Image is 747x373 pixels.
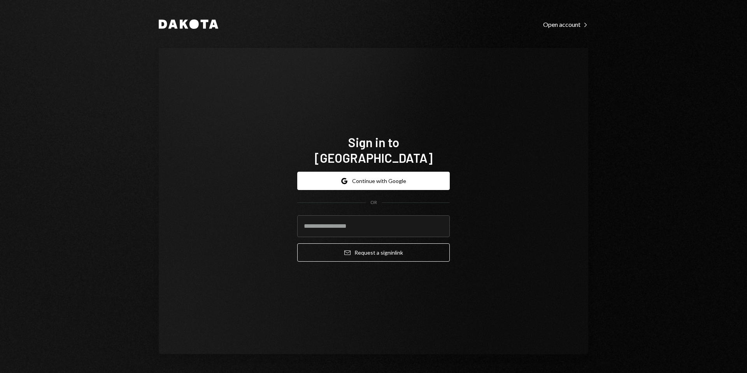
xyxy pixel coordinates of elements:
button: Continue with Google [297,172,450,190]
a: Open account [543,20,588,28]
div: Open account [543,21,588,28]
div: OR [370,199,377,206]
h1: Sign in to [GEOGRAPHIC_DATA] [297,134,450,165]
button: Request a signinlink [297,243,450,262]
